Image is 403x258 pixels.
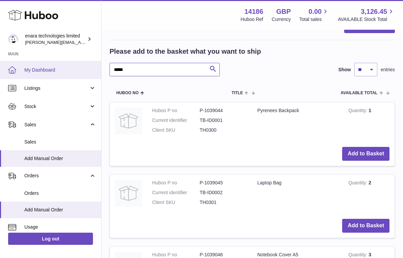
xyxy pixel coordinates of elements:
[200,189,247,196] dd: TB-ID0002
[241,16,263,23] div: Huboo Ref
[342,147,389,161] button: Add to Basket
[116,91,139,95] span: Huboo no
[8,233,93,245] a: Log out
[381,67,395,73] span: entries
[8,34,18,44] img: Dee@enara.co
[25,33,86,46] div: enara technologies limited
[24,190,96,197] span: Orders
[361,7,387,16] span: 3,126.45
[24,85,89,92] span: Listings
[152,189,200,196] dt: Current identifier
[252,102,343,142] td: Pyrenees Backpack
[232,91,243,95] span: Title
[25,40,136,45] span: [PERSON_NAME][EMAIL_ADDRESS][DOMAIN_NAME]
[152,117,200,124] dt: Current identifier
[152,127,200,133] dt: Client SKU
[200,180,247,186] dd: P-1039045
[24,139,96,145] span: Sales
[24,67,96,73] span: My Dashboard
[342,219,389,233] button: Add to Basket
[152,180,200,186] dt: Huboo P no
[200,252,247,258] dd: P-1039046
[200,127,247,133] dd: TH0300
[200,117,247,124] dd: TB-ID0001
[272,16,291,23] div: Currency
[110,47,261,56] h2: Please add to the basket what you want to ship
[252,175,343,214] td: Laptop Bag
[338,67,351,73] label: Show
[24,173,89,179] span: Orders
[115,180,142,207] img: Laptop Bag
[343,175,395,214] td: 2
[299,16,329,23] span: Total sales
[338,16,395,23] span: AVAILABLE Stock Total
[348,180,369,187] strong: Quantity
[341,91,378,95] span: AVAILABLE Total
[24,122,89,128] span: Sales
[24,224,96,230] span: Usage
[24,207,96,213] span: Add Manual Order
[152,107,200,114] dt: Huboo P no
[299,7,329,23] a: 0.00 Total sales
[152,199,200,206] dt: Client SKU
[309,7,322,16] span: 0.00
[152,252,200,258] dt: Huboo P no
[115,107,142,134] img: Pyrenees Backpack
[200,199,247,206] dd: TH0301
[276,7,291,16] strong: GBP
[343,102,395,142] td: 1
[24,103,89,110] span: Stock
[338,7,395,23] a: 3,126.45 AVAILABLE Stock Total
[244,7,263,16] strong: 14186
[200,107,247,114] dd: P-1039044
[24,155,96,162] span: Add Manual Order
[348,108,369,115] strong: Quantity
